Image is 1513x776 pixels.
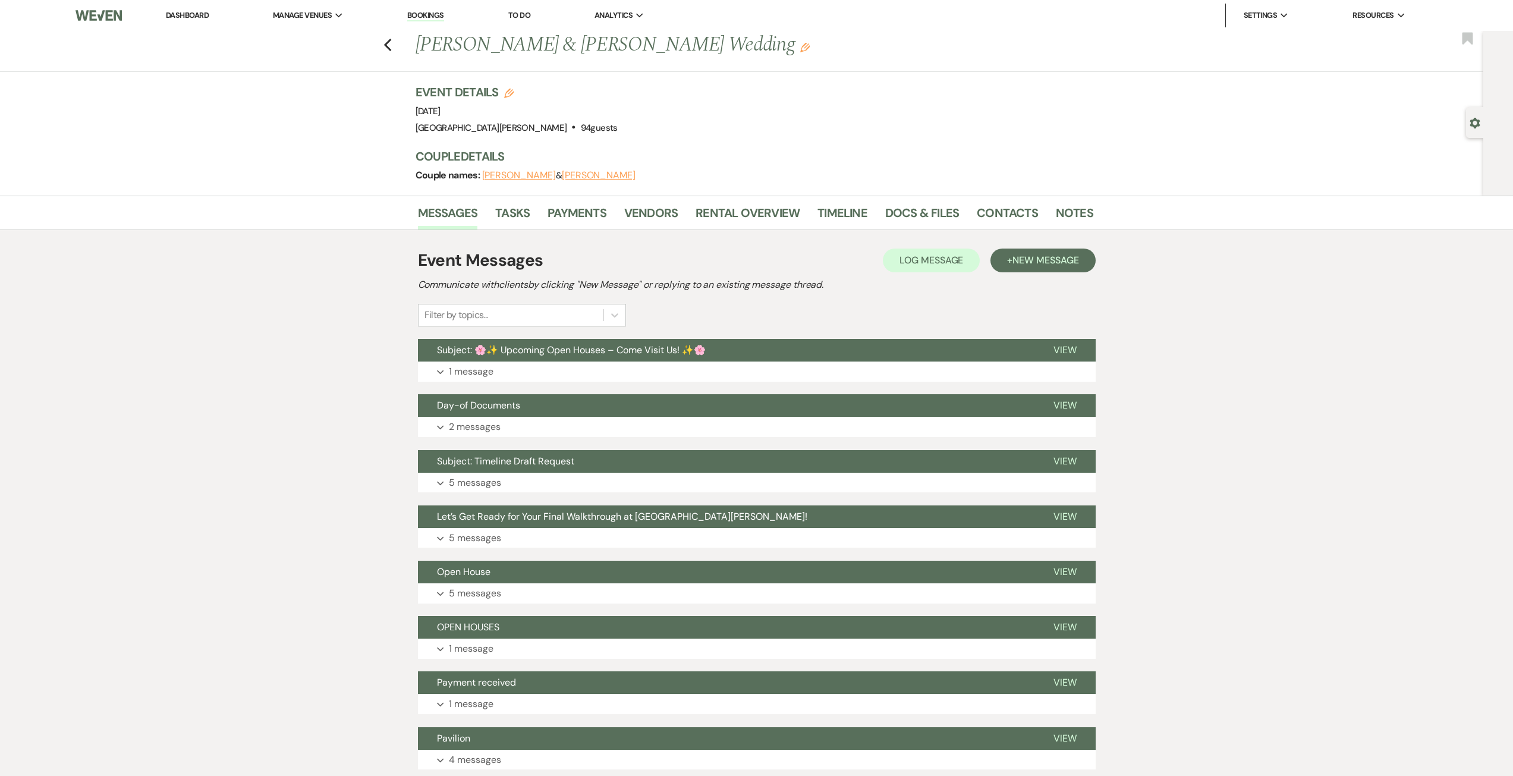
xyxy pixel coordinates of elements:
[418,639,1096,659] button: 1 message
[437,732,470,744] span: Pavilion
[449,752,501,768] p: 4 messages
[416,122,567,134] span: [GEOGRAPHIC_DATA][PERSON_NAME]
[1034,671,1096,694] button: View
[899,254,963,266] span: Log Message
[1012,254,1078,266] span: New Message
[449,641,493,656] p: 1 message
[437,621,499,633] span: OPEN HOUSES
[1034,339,1096,362] button: View
[424,308,488,322] div: Filter by topics...
[418,394,1034,417] button: Day-of Documents
[418,362,1096,382] button: 1 message
[817,203,867,230] a: Timeline
[418,671,1034,694] button: Payment received
[1352,10,1394,21] span: Resources
[885,203,959,230] a: Docs & Files
[1034,505,1096,528] button: View
[594,10,633,21] span: Analytics
[418,694,1096,714] button: 1 message
[407,10,444,21] a: Bookings
[1034,561,1096,583] button: View
[1034,450,1096,473] button: View
[418,528,1096,548] button: 5 messages
[883,249,980,272] button: Log Message
[1056,203,1093,230] a: Notes
[1053,399,1077,411] span: View
[418,248,543,273] h1: Event Messages
[437,676,516,689] span: Payment received
[76,3,122,28] img: Weven Logo
[437,399,520,411] span: Day-of Documents
[1053,732,1077,744] span: View
[624,203,678,230] a: Vendors
[800,42,810,52] button: Edit
[416,105,441,117] span: [DATE]
[273,10,332,21] span: Manage Venues
[416,31,948,59] h1: [PERSON_NAME] & [PERSON_NAME] Wedding
[581,122,618,134] span: 94 guests
[508,10,530,20] a: To Do
[548,203,606,230] a: Payments
[1034,616,1096,639] button: View
[416,84,618,100] h3: Event Details
[449,364,493,379] p: 1 message
[418,339,1034,362] button: Subject: 🌸✨ Upcoming Open Houses – Come Visit Us! ✨🌸
[1470,117,1480,128] button: Open lead details
[418,278,1096,292] h2: Communicate with clients by clicking "New Message" or replying to an existing message thread.
[482,169,636,181] span: &
[1053,621,1077,633] span: View
[449,696,493,712] p: 1 message
[418,750,1096,770] button: 4 messages
[437,565,490,578] span: Open House
[418,473,1096,493] button: 5 messages
[418,450,1034,473] button: Subject: Timeline Draft Request
[1034,727,1096,750] button: View
[449,586,501,601] p: 5 messages
[449,530,501,546] p: 5 messages
[418,561,1034,583] button: Open House
[418,505,1034,528] button: Let’s Get Ready for Your Final Walkthrough at [GEOGRAPHIC_DATA][PERSON_NAME]!
[1053,344,1077,356] span: View
[495,203,530,230] a: Tasks
[482,171,556,180] button: [PERSON_NAME]
[418,727,1034,750] button: Pavilion
[416,169,482,181] span: Couple names:
[696,203,800,230] a: Rental Overview
[562,171,636,180] button: [PERSON_NAME]
[437,344,706,356] span: Subject: 🌸✨ Upcoming Open Houses – Come Visit Us! ✨🌸
[418,203,478,230] a: Messages
[416,148,1081,165] h3: Couple Details
[437,455,574,467] span: Subject: Timeline Draft Request
[437,510,807,523] span: Let’s Get Ready for Your Final Walkthrough at [GEOGRAPHIC_DATA][PERSON_NAME]!
[418,616,1034,639] button: OPEN HOUSES
[1053,565,1077,578] span: View
[449,475,501,491] p: 5 messages
[418,417,1096,437] button: 2 messages
[1244,10,1278,21] span: Settings
[449,419,501,435] p: 2 messages
[1034,394,1096,417] button: View
[1053,510,1077,523] span: View
[418,583,1096,604] button: 5 messages
[977,203,1038,230] a: Contacts
[1053,676,1077,689] span: View
[166,10,209,20] a: Dashboard
[990,249,1095,272] button: +New Message
[1053,455,1077,467] span: View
